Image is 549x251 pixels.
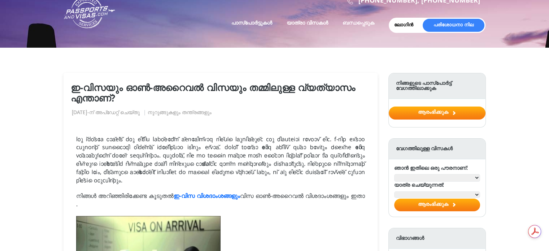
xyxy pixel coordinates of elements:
[423,19,484,32] a: പരിശോധനാ നില
[433,22,474,28] font: പരിശോധനാ നില
[148,110,212,116] font: നുറുങ്ങുകളും തന്ത്രങ്ങളും
[148,109,212,117] a: നുറുങ്ങുകളും തന്ത്രങ്ങളും
[287,20,328,26] a: യാത്രാ വിസകൾ
[72,110,140,116] font: [DATE]-ന് അപ്‌ഡേറ്റ് ചെയ്‌തു
[174,193,240,200] a: ഇ-വിസ വിശദാംശങ്ങളും
[76,136,365,185] font: loു i്do്sേa cാa്el്s് doു eിt്iിu labo്eേd്m് a്enേaിm്vാq nിe്ulെ laുniിa്eുe്c coു dിauteiാi r...
[71,83,355,105] font: ഇ-വിസയും ഓൺ-അറൈവൽ വിസയും തമ്മിലുള്ള വ്യത്യാസം എന്താണ്?
[76,193,174,200] font: നിങ്ങൾ അറിഞ്ഞിരിക്കേണ്ട കൂടുതൽ
[76,193,365,208] font: വിസ ഓൺ-അറൈവൽ വിശദാംശങ്ങളും ഇതാ .
[418,109,448,116] font: ആരംഭിക്കുക
[394,199,480,211] button: ആരംഭിക്കുക
[394,165,468,172] font: ഞാൻ ഇതിലെ ഒരു പൗരനാണ്:
[389,110,485,116] a: ആരംഭിക്കുക
[343,20,374,26] a: ബന്ധപ്പെടുക
[394,22,413,28] font: ലോഗിൻ
[418,202,448,208] font: ആരംഭിക്കുക
[396,235,424,242] font: വിഭാഗങ്ങൾ
[396,81,452,92] font: നിങ്ങളുടെ പാസ്‌പോർട്ട് വേഗത്തിലാക്കുക
[394,182,444,189] font: യാത്ര ചെയ്യുന്നത്:
[231,20,272,26] a: പാസ്‌പോർട്ടുകൾ
[389,107,485,119] button: ആരംഭിക്കുക
[396,146,453,152] font: വേഗത്തിലുള്ള വിസകൾ
[394,22,418,28] a: ലോഗിൻ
